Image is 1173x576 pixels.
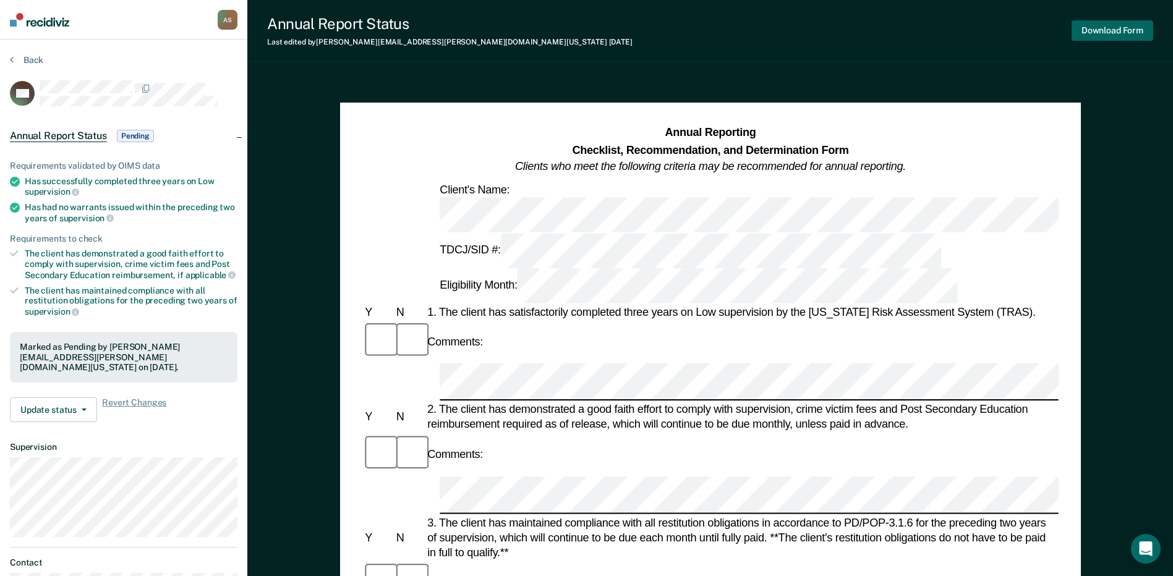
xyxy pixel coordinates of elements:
[437,233,943,268] div: TDCJ/SID #:
[59,213,114,223] span: supervision
[10,54,43,66] button: Back
[25,176,237,197] div: Has successfully completed three years on Low
[425,447,485,462] div: Comments:
[10,13,69,27] img: Recidiviz
[609,38,633,46] span: [DATE]
[393,410,424,425] div: N
[425,515,1059,560] div: 3. The client has maintained compliance with all restitution obligations in accordance to PD/POP-...
[218,10,237,30] button: AS
[20,342,228,373] div: Marked as Pending by [PERSON_NAME][EMAIL_ADDRESS][PERSON_NAME][DOMAIN_NAME][US_STATE] on [DATE].
[117,130,154,142] span: Pending
[362,410,393,425] div: Y
[665,127,756,139] strong: Annual Reporting
[10,234,237,244] div: Requirements to check
[186,270,236,280] span: applicable
[362,305,393,320] div: Y
[25,187,79,197] span: supervision
[425,402,1059,432] div: 2. The client has demonstrated a good faith effort to comply with supervision, crime victim fees ...
[425,334,485,349] div: Comments:
[1072,20,1153,41] button: Download Form
[393,305,424,320] div: N
[25,286,237,317] div: The client has maintained compliance with all restitution obligations for the preceding two years of
[393,530,424,545] div: N
[25,307,79,316] span: supervision
[362,530,393,545] div: Y
[267,15,633,33] div: Annual Report Status
[10,130,107,142] span: Annual Report Status
[437,268,960,303] div: Eligibility Month:
[572,143,848,156] strong: Checklist, Recommendation, and Determination Form
[10,397,97,422] button: Update status
[25,202,237,223] div: Has had no warrants issued within the preceding two years of
[267,38,633,46] div: Last edited by [PERSON_NAME][EMAIL_ADDRESS][PERSON_NAME][DOMAIN_NAME][US_STATE]
[425,305,1059,320] div: 1. The client has satisfactorily completed three years on Low supervision by the [US_STATE] Risk ...
[10,442,237,452] dt: Supervision
[218,10,237,30] div: A S
[25,248,237,280] div: The client has demonstrated a good faith effort to comply with supervision, crime victim fees and...
[515,160,906,172] em: Clients who meet the following criteria may be recommended for annual reporting.
[1131,534,1161,564] div: Open Intercom Messenger
[10,161,237,171] div: Requirements validated by OIMS data
[102,397,166,422] span: Revert Changes
[10,557,237,568] dt: Contact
